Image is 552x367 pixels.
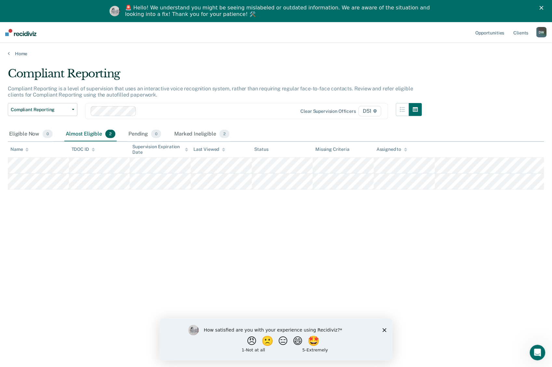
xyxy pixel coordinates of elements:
[5,29,36,36] img: Recidiviz
[8,103,77,116] button: Compliant Reporting
[376,147,407,152] div: Assigned to
[110,6,120,16] img: Profile image for Kim
[530,345,545,360] iframe: Intercom live chat
[105,130,115,138] span: 2
[10,147,29,152] div: Name
[255,147,269,152] div: Status
[474,22,506,43] a: Opportunities
[193,147,225,152] div: Last Viewed
[43,130,53,138] span: 0
[125,5,432,18] div: 🚨 Hello! We understand you might be seeing mislabeled or outdated information. We are aware of th...
[151,130,161,138] span: 0
[11,107,69,112] span: Compliant Reporting
[127,127,163,141] div: Pending0
[536,27,547,37] div: D W
[8,51,544,57] a: Home
[72,147,95,152] div: TDOC ID
[160,319,392,360] iframe: Survey by Kim from Recidiviz
[540,6,546,10] div: Close
[64,127,117,141] div: Almost Eligible2
[132,144,188,155] div: Supervision Expiration Date
[219,130,230,138] span: 2
[301,109,356,114] div: Clear supervision officers
[536,27,547,37] button: DW
[173,127,231,141] div: Marked Ineligible2
[359,106,381,116] span: D51
[8,127,54,141] div: Eligible Now0
[8,85,413,98] p: Compliant Reporting is a level of supervision that uses an interactive voice recognition system, ...
[8,67,422,85] div: Compliant Reporting
[512,22,530,43] a: Clients
[315,147,349,152] div: Missing Criteria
